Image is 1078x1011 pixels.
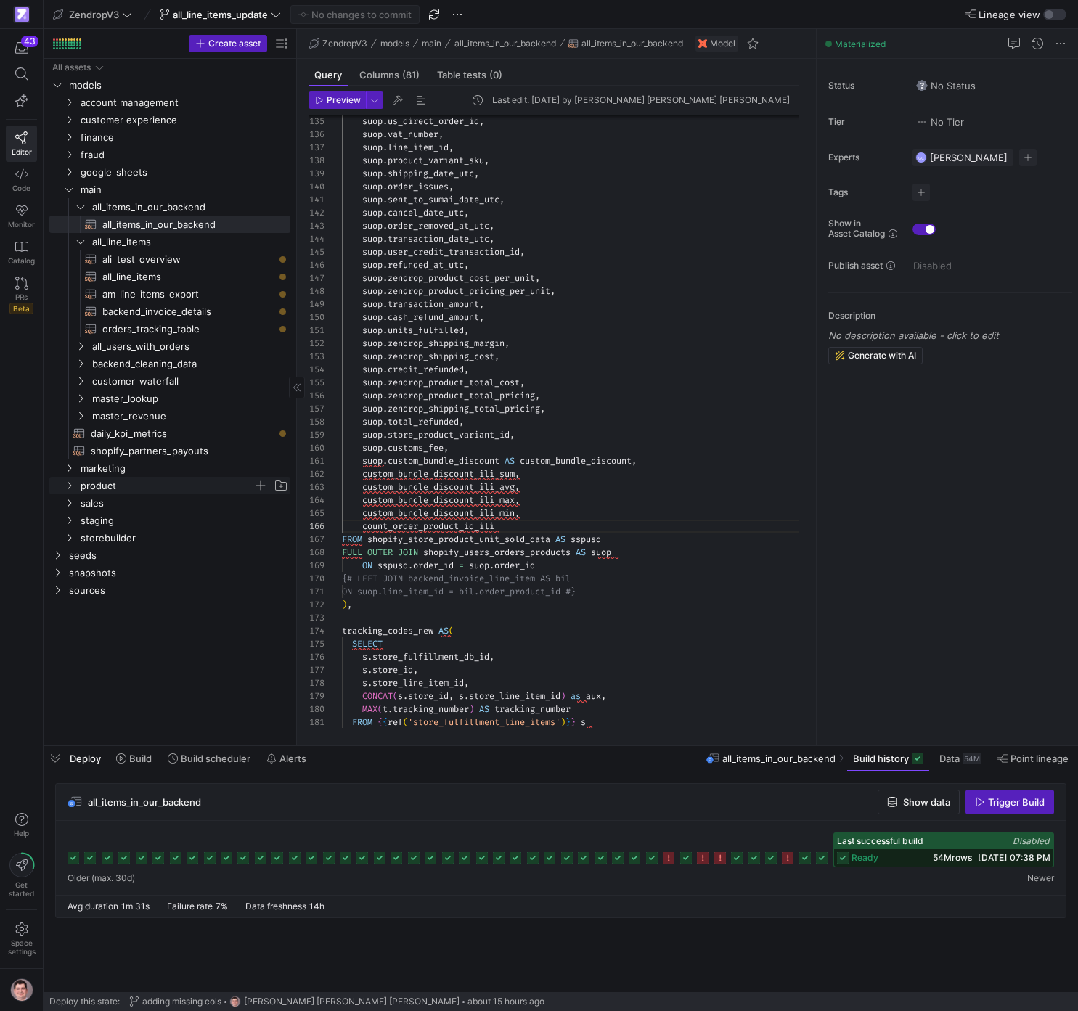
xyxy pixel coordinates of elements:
span: PRs [15,292,28,301]
span: Status [828,81,901,91]
span: Point lineage [1010,753,1069,764]
div: Press SPACE to select this row. [49,494,290,512]
div: Press SPACE to select this row. [49,285,290,303]
span: , [449,142,454,153]
span: , [479,115,484,127]
span: , [520,246,525,258]
span: adding missing cols [142,996,221,1007]
span: . [383,259,388,271]
span: Code [12,184,30,192]
span: Newer [1027,873,1054,883]
span: . [383,246,388,258]
span: (0) [489,70,502,80]
span: daily_kpi_metrics​​​​​​​​​​ [91,425,274,442]
span: . [383,194,388,205]
span: No Tier [916,116,964,128]
span: , [489,233,494,245]
div: GC [915,152,927,163]
span: suop [362,233,383,245]
div: Press SPACE to select this row. [49,59,290,76]
div: Press SPACE to select this row. [49,355,290,372]
div: Press SPACE to select this row. [49,459,290,477]
span: suop [362,155,383,166]
img: No status [916,80,928,91]
div: Press SPACE to select this row. [49,181,290,198]
span: ZendropV3 [69,9,119,20]
span: Alerts [279,753,306,764]
span: Help [12,829,30,838]
span: suop [362,246,383,258]
span: Data [939,753,960,764]
span: order_removed_at_utc [388,220,489,232]
span: Table tests [437,70,502,80]
div: Press SPACE to select this row. [49,76,290,94]
div: 54M [963,753,981,764]
span: all_line_items_update [173,9,268,20]
span: Model [710,38,735,49]
span: No Status [916,80,976,91]
div: Press SPACE to select this row. [49,216,290,233]
span: line_item_id [388,142,449,153]
span: main [422,38,441,49]
span: suop [362,220,383,232]
span: seeds [69,547,288,564]
span: all_line_items​​​​​​​​​​ [102,269,274,285]
div: 145 [309,245,324,258]
p: No description available - click to edit [828,330,1072,341]
span: all_items_in_our_backend [88,796,201,808]
span: Deploy this state: [49,996,120,1007]
div: 142 [309,206,324,219]
span: fraud [81,147,288,163]
span: all_items_in_our_backend​​​​​​​​​​ [102,216,274,233]
span: customer_waterfall [92,373,288,390]
span: vat_number [388,128,438,140]
span: Last successful build [837,836,923,846]
span: storebuilder [81,530,288,547]
span: [DATE] 07:38 PM [978,852,1050,863]
span: google_sheets [81,164,288,181]
span: suop [362,115,383,127]
span: Query [314,70,342,80]
span: Generate with AI [848,351,916,361]
div: Press SPACE to select this row. [49,581,290,599]
span: Older (max. 30d) [68,873,135,883]
span: master_revenue [92,408,288,425]
span: , [464,207,469,218]
span: suop [362,142,383,153]
span: marketing [81,460,288,477]
div: Last edit: [DATE] by [PERSON_NAME] [PERSON_NAME] [PERSON_NAME] [492,95,790,105]
span: Monitor [8,220,35,229]
span: Disabled [1013,835,1050,846]
span: sales [81,495,288,512]
span: transaction_date_utc [388,233,489,245]
img: https://storage.googleapis.com/y42-prod-data-exchange/images/qZXOSqkTtPuVcXVzF40oUlM07HVTwZXfPK0U... [15,7,29,22]
span: , [438,128,444,140]
span: customer experience [81,112,288,128]
span: . [383,181,388,192]
span: Beta [9,303,33,314]
span: Deploy [70,753,101,764]
span: shopify_partners_payouts​​​​​​​​​​ [91,443,274,459]
span: all_users_with_orders [92,338,288,355]
span: snapshots [69,565,288,581]
div: Press SPACE to select this row. [49,547,290,564]
span: Data freshness [245,901,306,912]
div: 136 [309,128,324,141]
span: am_line_items_export​​​​​​​​​​ [102,286,274,303]
span: user_credit_transaction_id [388,246,520,258]
span: Catalog [8,256,35,265]
span: product [81,478,253,494]
span: backend_invoice_details​​​​​​​​​​ [102,303,274,320]
div: Press SPACE to select this row. [49,337,290,355]
span: Publish asset [828,261,883,271]
div: Press SPACE to select this row. [49,303,290,320]
span: ready [852,853,878,863]
img: https://storage.googleapis.com/y42-prod-data-exchange/images/G2kHvxVlt02YItTmblwfhPy4mK5SfUxFU6Tr... [229,996,241,1007]
span: models [69,77,288,94]
span: order_issues [388,181,449,192]
span: suop [362,128,383,140]
span: Show data [903,796,950,808]
span: . [383,155,388,166]
span: Tags [828,187,901,197]
span: 7% [216,901,228,912]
